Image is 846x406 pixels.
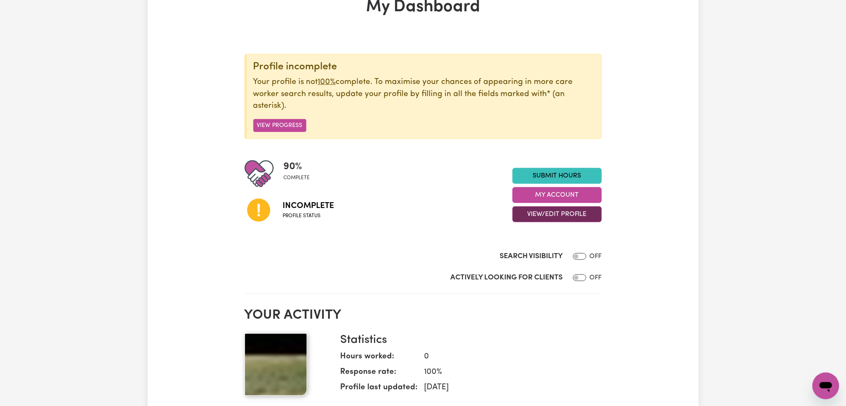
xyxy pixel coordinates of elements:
dd: 0 [418,351,595,363]
span: OFF [590,253,602,260]
div: Profile completeness: 90% [284,159,317,188]
span: complete [284,174,310,182]
dt: Hours worked: [341,351,418,366]
div: Profile incomplete [253,61,595,73]
a: Submit Hours [513,168,602,184]
label: Search Visibility [500,251,563,262]
span: 90 % [284,159,310,174]
span: Incomplete [283,200,334,212]
dt: Response rate: [341,366,418,382]
p: Your profile is not complete. To maximise your chances of appearing in more care worker search re... [253,76,595,112]
iframe: Button to launch messaging window [813,373,839,399]
button: My Account [513,187,602,203]
button: View Progress [253,119,306,132]
dd: 100 % [418,366,595,378]
h2: Your activity [245,307,602,323]
u: 100% [318,78,336,86]
h3: Statistics [341,333,595,348]
img: Your profile picture [245,333,307,396]
label: Actively Looking for Clients [451,272,563,283]
span: OFF [590,274,602,281]
span: Profile status [283,212,334,220]
dt: Profile last updated: [341,382,418,397]
dd: [DATE] [418,382,595,394]
button: View/Edit Profile [513,206,602,222]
